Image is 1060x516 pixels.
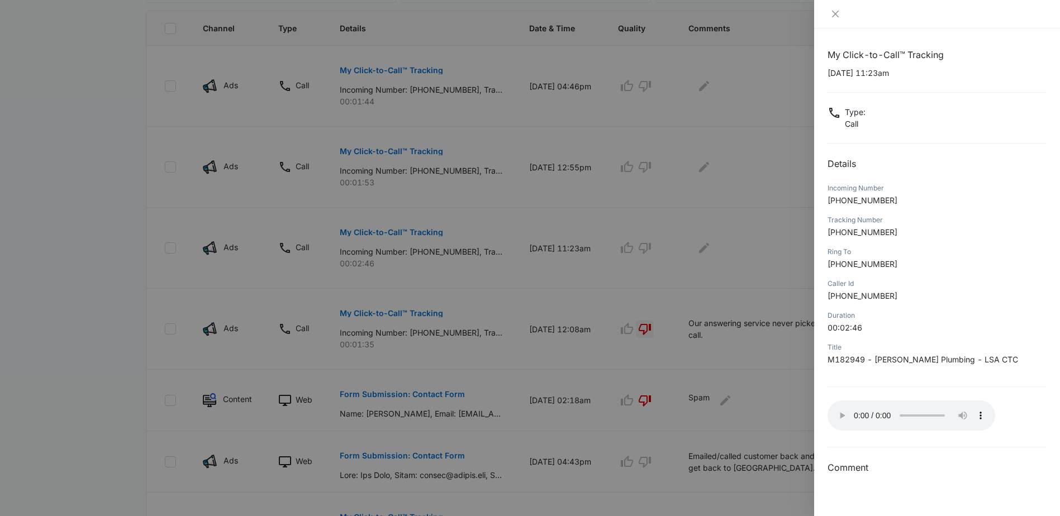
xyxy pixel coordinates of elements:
[828,48,1047,61] h1: My Click-to-Call™ Tracking
[828,215,1047,225] div: Tracking Number
[828,400,995,431] audio: Your browser does not support the audio tag.
[828,355,1018,364] span: M182949 - [PERSON_NAME] Plumbing - LSA CTC
[828,279,1047,289] div: Caller Id
[828,461,1047,474] h3: Comment
[828,9,843,19] button: Close
[828,291,897,300] span: [PHONE_NUMBER]
[828,227,897,237] span: [PHONE_NUMBER]
[828,157,1047,170] h2: Details
[828,310,1047,321] div: Duration
[828,259,897,269] span: [PHONE_NUMBER]
[828,323,862,332] span: 00:02:46
[831,9,840,18] span: close
[828,195,897,205] span: [PHONE_NUMBER]
[845,106,866,118] p: Type :
[828,183,1047,193] div: Incoming Number
[845,118,866,130] p: Call
[828,342,1047,352] div: Title
[828,67,1047,79] p: [DATE] 11:23am
[828,247,1047,257] div: Ring To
